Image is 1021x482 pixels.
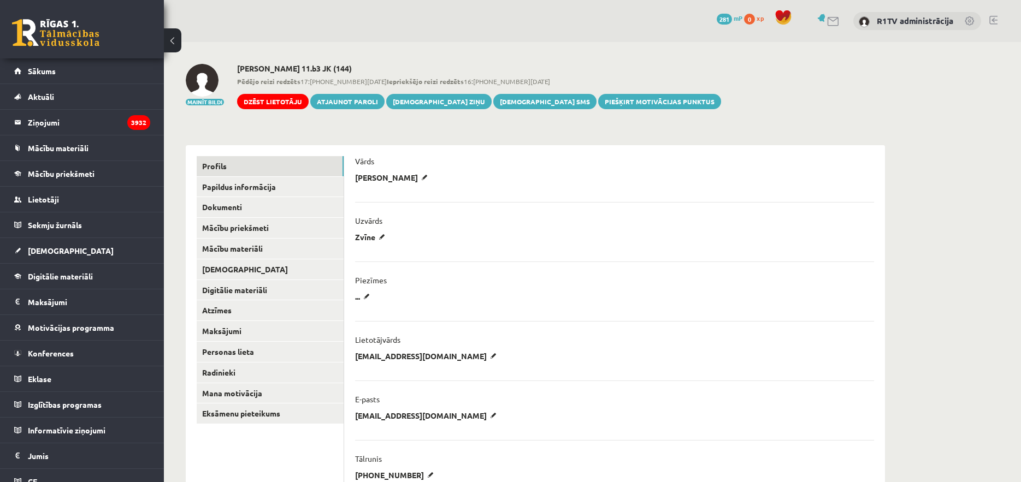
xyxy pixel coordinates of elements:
a: Rīgas 1. Tālmācības vidusskola [12,19,99,46]
a: Atzīmes [197,300,344,320]
a: Mācību materiāli [14,135,150,160]
a: Eksāmenu pieteikums [197,403,344,424]
span: Digitālie materiāli [28,271,93,281]
a: Digitālie materiāli [14,264,150,289]
legend: Maksājumi [28,289,150,314]
p: Tālrunis [355,454,382,463]
a: Aktuāli [14,84,150,109]
a: 281 mP [717,14,742,22]
a: Digitālie materiāli [197,280,344,300]
a: Dokumenti [197,197,344,217]
span: Jumis [28,451,49,461]
a: Mācību priekšmeti [14,161,150,186]
a: [DEMOGRAPHIC_DATA] [197,259,344,279]
a: Ziņojumi3932 [14,110,150,135]
a: Izglītības programas [14,392,150,417]
p: [EMAIL_ADDRESS][DOMAIN_NAME] [355,351,500,361]
b: Pēdējo reizi redzēts [237,77,300,86]
a: Maksājumi [197,321,344,341]
a: [DEMOGRAPHIC_DATA] ziņu [386,94,492,109]
span: Sākums [28,66,56,76]
a: Jumis [14,443,150,468]
p: Vārds [355,156,374,166]
a: Konferences [14,341,150,366]
p: [PHONE_NUMBER] [355,470,438,480]
p: [EMAIL_ADDRESS][DOMAIN_NAME] [355,410,500,420]
img: R1TV administrācija [859,16,870,27]
legend: Ziņojumi [28,110,150,135]
a: Mana motivācija [197,383,344,403]
span: Aktuāli [28,92,54,102]
span: Lietotāji [28,194,59,204]
span: [DEMOGRAPHIC_DATA] [28,246,114,255]
a: 0 xp [744,14,769,22]
a: Motivācijas programma [14,315,150,340]
a: Sākums [14,58,150,84]
a: Dzēst lietotāju [237,94,309,109]
p: Piezīmes [355,275,387,285]
span: Konferences [28,348,74,358]
a: Sekmju žurnāls [14,212,150,237]
span: Mācību priekšmeti [28,169,95,178]
p: E-pasts [355,394,380,404]
span: 281 [717,14,732,25]
a: Mācību priekšmeti [197,218,344,238]
span: 0 [744,14,755,25]
a: [DEMOGRAPHIC_DATA] SMS [493,94,597,109]
button: Mainīt bildi [186,99,224,105]
a: R1TV administrācija [877,15,953,26]
p: Zvīne [355,232,389,242]
span: mP [734,14,742,22]
h2: [PERSON_NAME] 11.b3 JK (144) [237,64,721,73]
span: xp [757,14,764,22]
a: [DEMOGRAPHIC_DATA] [14,238,150,263]
span: 17:[PHONE_NUMBER][DATE] 16:[PHONE_NUMBER][DATE] [237,76,721,86]
span: Informatīvie ziņojumi [28,425,105,435]
span: Sekmju žurnāls [28,220,82,230]
span: Motivācijas programma [28,323,114,332]
a: Papildus informācija [197,177,344,197]
p: [PERSON_NAME] [355,172,432,182]
i: 3932 [127,115,150,130]
b: Iepriekšējo reizi redzēts [387,77,464,86]
a: Lietotāji [14,187,150,212]
span: Mācību materiāli [28,143,88,153]
a: Eklase [14,366,150,391]
a: Profils [197,156,344,176]
span: Izglītības programas [28,400,102,409]
a: Piešķirt motivācijas punktus [598,94,721,109]
a: Atjaunot paroli [310,94,385,109]
span: Eklase [28,374,51,384]
a: Personas lieta [197,342,344,362]
p: ... [355,291,374,301]
a: Maksājumi [14,289,150,314]
a: Informatīvie ziņojumi [14,418,150,443]
a: Mācību materiāli [197,239,344,259]
img: Līva Amanda Zvīne [186,64,219,97]
p: Lietotājvārds [355,335,400,344]
p: Uzvārds [355,216,382,225]
a: Radinieki [197,362,344,383]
